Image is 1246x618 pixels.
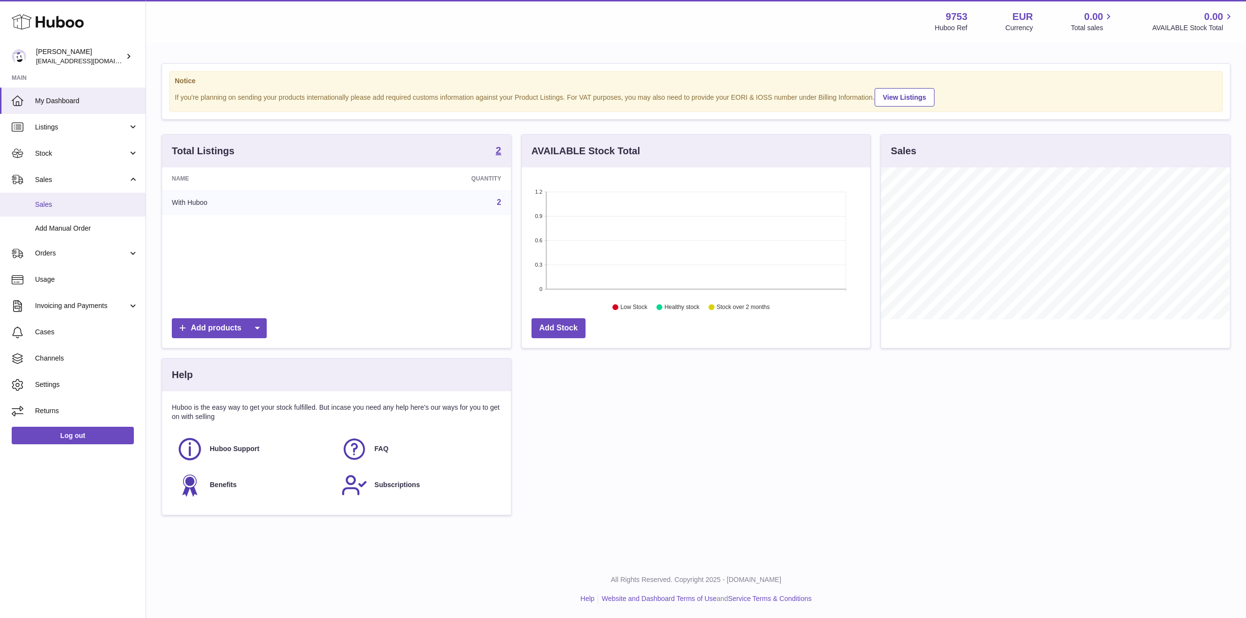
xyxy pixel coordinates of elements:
[1012,10,1033,23] strong: EUR
[172,318,267,338] a: Add products
[35,149,128,158] span: Stock
[535,213,542,219] text: 0.9
[621,304,648,311] text: Low Stock
[374,444,388,454] span: FAQ
[496,145,501,155] strong: 2
[1152,10,1234,33] a: 0.00 AVAILABLE Stock Total
[172,145,235,158] h3: Total Listings
[535,189,542,195] text: 1.2
[162,190,346,215] td: With Huboo
[496,145,501,157] a: 2
[35,380,138,389] span: Settings
[175,76,1217,86] strong: Notice
[875,88,934,107] a: View Listings
[177,472,331,498] a: Benefits
[341,436,496,462] a: FAQ
[728,595,812,602] a: Service Terms & Conditions
[935,23,968,33] div: Huboo Ref
[35,275,138,284] span: Usage
[664,304,700,311] text: Healthy stock
[162,167,346,190] th: Name
[535,237,542,243] text: 0.6
[172,368,193,382] h3: Help
[581,595,595,602] a: Help
[1006,23,1033,33] div: Currency
[35,123,128,132] span: Listings
[374,480,420,490] span: Subscriptions
[210,480,237,490] span: Benefits
[35,175,128,184] span: Sales
[531,318,586,338] a: Add Stock
[12,427,134,444] a: Log out
[716,304,770,311] text: Stock over 2 months
[36,47,124,66] div: [PERSON_NAME]
[35,327,138,337] span: Cases
[210,444,259,454] span: Huboo Support
[35,301,128,310] span: Invoicing and Payments
[1152,23,1234,33] span: AVAILABLE Stock Total
[341,472,496,498] a: Subscriptions
[35,406,138,416] span: Returns
[172,403,501,421] p: Huboo is the easy way to get your stock fulfilled. But incase you need any help here's our ways f...
[177,436,331,462] a: Huboo Support
[602,595,716,602] a: Website and Dashboard Terms of Use
[35,224,138,233] span: Add Manual Order
[1084,10,1103,23] span: 0.00
[1204,10,1223,23] span: 0.00
[36,57,143,65] span: [EMAIL_ADDRESS][DOMAIN_NAME]
[35,200,138,209] span: Sales
[531,145,640,158] h3: AVAILABLE Stock Total
[535,262,542,268] text: 0.3
[946,10,968,23] strong: 9753
[154,575,1238,584] p: All Rights Reserved. Copyright 2025 - [DOMAIN_NAME]
[1071,10,1114,33] a: 0.00 Total sales
[175,87,1217,107] div: If you're planning on sending your products internationally please add required customs informati...
[891,145,916,158] h3: Sales
[12,49,26,64] img: info@welovenoni.com
[35,249,128,258] span: Orders
[598,594,811,603] li: and
[497,198,501,206] a: 2
[346,167,511,190] th: Quantity
[539,286,542,292] text: 0
[35,354,138,363] span: Channels
[35,96,138,106] span: My Dashboard
[1071,23,1114,33] span: Total sales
